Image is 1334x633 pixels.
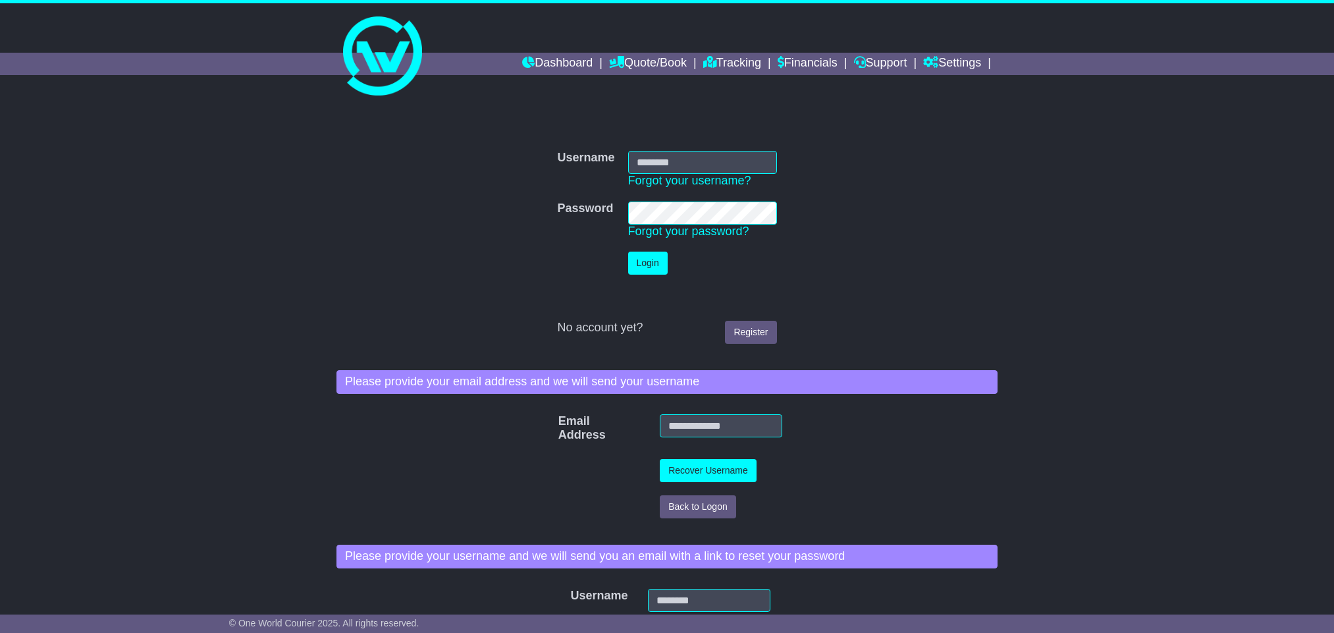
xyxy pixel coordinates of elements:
a: Financials [778,53,838,75]
div: Please provide your username and we will send you an email with a link to reset your password [336,545,998,568]
a: Quote/Book [609,53,687,75]
div: Please provide your email address and we will send your username [336,370,998,394]
a: Dashboard [522,53,593,75]
a: Forgot your password? [628,225,749,238]
div: No account yet? [557,321,776,335]
label: Password [557,202,613,216]
button: Recover Username [660,459,757,482]
a: Support [854,53,907,75]
a: Forgot your username? [628,174,751,187]
label: Username [557,151,614,165]
a: Settings [923,53,981,75]
span: © One World Courier 2025. All rights reserved. [229,618,419,628]
button: Login [628,252,668,275]
a: Register [725,321,776,344]
a: Tracking [703,53,761,75]
label: Username [564,589,581,603]
button: Back to Logon [660,495,736,518]
label: Email Address [552,414,575,443]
